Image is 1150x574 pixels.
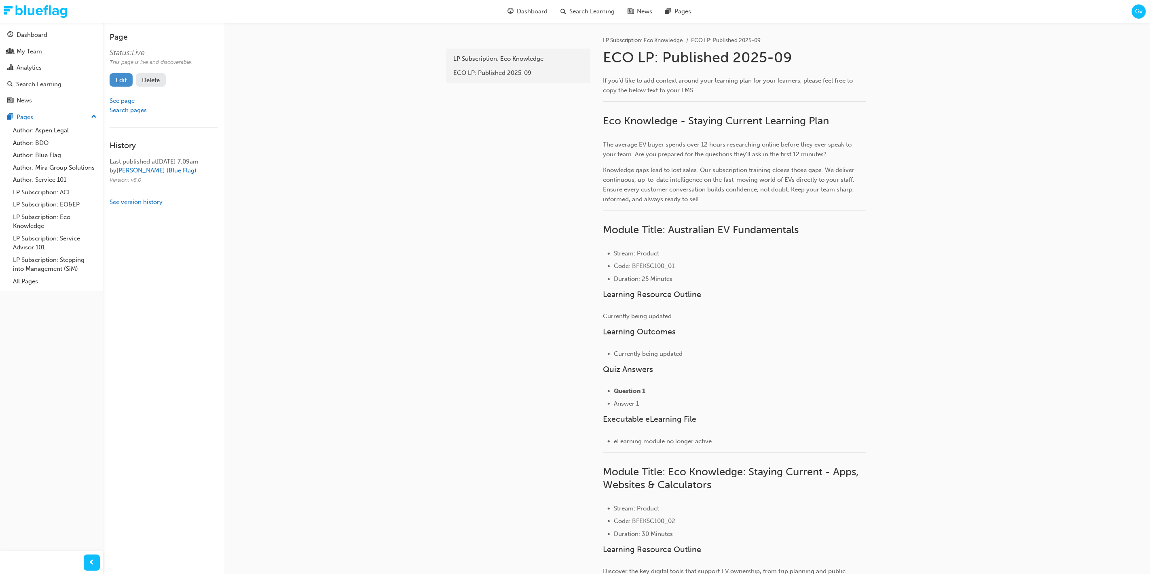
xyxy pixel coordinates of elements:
[110,198,163,206] a: See version history
[1132,4,1146,19] button: Gv
[110,73,133,87] a: Edit
[110,106,147,114] a: Search pages
[17,47,42,56] div: My Team
[110,48,192,57] div: Status: Live
[454,54,583,64] div: LP Subscription: Eco Knowledge
[7,114,13,121] span: pages-icon
[691,36,761,45] li: ECO LP: Published 2025-09
[603,290,702,299] span: Learning Resource Outline
[110,97,135,104] a: See page
[603,313,672,320] span: Currently being updated
[554,3,621,20] a: search-iconSearch Learning
[17,63,42,72] div: Analytics
[603,545,702,554] span: Learning Resource Outline
[3,77,100,92] a: Search Learning
[10,232,100,254] a: LP Subscription: Service Advisor 101
[603,141,854,158] span: The average EV buyer spends over 12 hours researching online before they ever speak to your team....
[10,275,100,288] a: All Pages
[10,149,100,162] a: Author: Blue Flag
[614,438,712,445] span: eLearning module no longer active
[614,517,676,525] span: Code: BFEKSC100_02
[614,250,660,257] span: Stream: Product
[3,93,100,108] a: News
[450,52,587,66] a: LP Subscription: Eco Knowledge
[91,112,97,122] span: up-icon
[603,115,829,127] span: Eco Knowledge - Staying Current Learning Plan
[3,60,100,75] a: Analytics
[603,365,653,374] span: Quiz Answers
[7,32,13,39] span: guage-icon
[17,113,33,122] div: Pages
[136,73,166,87] button: Delete
[603,327,676,336] span: Learning Outcomes
[517,7,548,16] span: Dashboard
[7,64,13,72] span: chart-icon
[7,81,13,88] span: search-icon
[10,137,100,149] a: Author: BDO
[603,77,855,94] span: If you'd like to add context around your learning plan for your learners, please feel free to cop...
[674,7,691,16] span: Pages
[16,80,61,89] div: Search Learning
[603,37,683,44] a: LP Subscription: Eco Knowledge
[7,48,13,55] span: people-icon
[3,26,100,110] button: DashboardMy TeamAnalyticsSearch LearningNews
[3,28,100,43] a: Dashboard
[10,254,100,275] a: LP Subscription: Stepping into Management (SiM)
[110,157,218,166] div: Last published at [DATE] 7:09am
[614,530,673,538] span: Duration: 30 Minutes
[603,415,697,424] span: Executable eLearning File
[450,66,587,80] a: ECO LP: Published 2025-09
[3,110,100,125] button: Pages
[10,186,100,199] a: LP Subscription: ACL
[116,167,197,174] a: [PERSON_NAME] (Blue Flag)
[3,44,100,59] a: My Team
[10,211,100,232] a: LP Subscription: Eco Knowledge
[110,59,192,66] span: This page is live and discoverable.
[614,387,646,395] span: Question 1
[603,466,862,491] span: Module Title: Eco Knowledge: Staying Current - Apps, Websites & Calculators
[603,223,799,236] span: Module Title: Australian EV Fundamentals
[501,3,554,20] a: guage-iconDashboard
[659,3,698,20] a: pages-iconPages
[507,6,514,17] span: guage-icon
[637,7,652,16] span: News
[110,166,218,175] div: by
[110,32,218,42] h3: Page
[10,174,100,186] a: Author: Service 101
[10,124,100,137] a: Author: Aspen Legal
[454,68,583,78] div: ECO LP: Published 2025-09
[569,7,615,16] span: Search Learning
[17,30,47,40] div: Dashboard
[614,400,639,407] span: Answer 1
[560,6,566,17] span: search-icon
[603,166,856,203] span: Knowledge gaps lead to lost sales. Our subscription training closes those gaps. We deliver contin...
[110,176,142,183] span: Version: v 8 . 0
[614,505,660,512] span: Stream: Product
[665,6,671,17] span: pages-icon
[7,97,13,104] span: news-icon
[110,141,218,150] h3: History
[4,5,67,18] img: Trak
[89,558,95,568] span: prev-icon
[614,350,683,357] span: Currently being updated
[10,198,100,211] a: LP Subscription: EO&EP
[603,49,869,66] h1: ECO LP: Published 2025-09
[17,96,32,105] div: News
[1135,7,1143,16] span: Gv
[614,275,673,283] span: Duration: 25 Minutes
[614,262,675,270] span: Code: BFEKSC100_01
[10,162,100,174] a: Author: Mira Group Solutions
[628,6,634,17] span: news-icon
[621,3,659,20] a: news-iconNews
